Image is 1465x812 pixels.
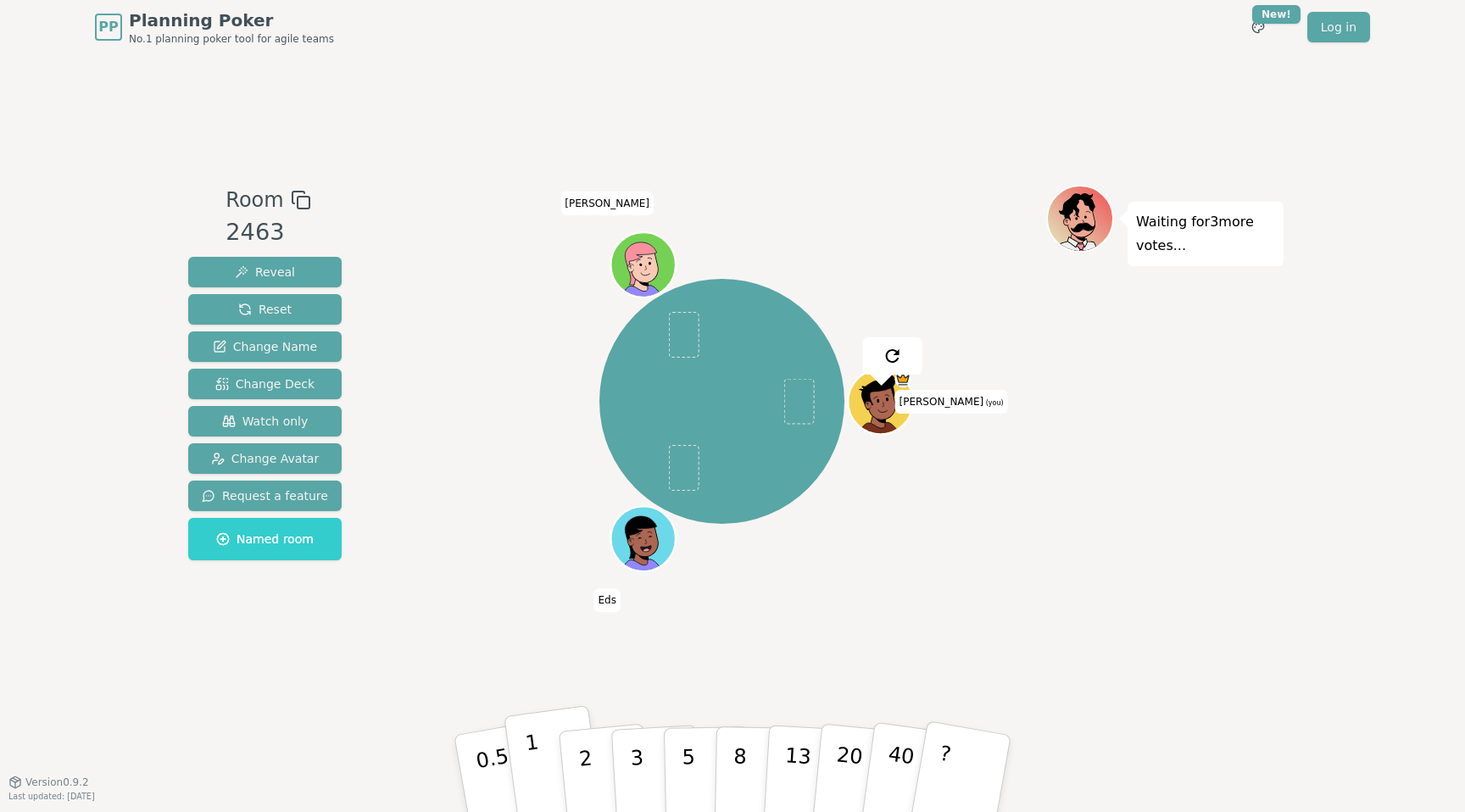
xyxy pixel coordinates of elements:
span: PP [98,17,118,37]
span: Isaac is the host [894,371,911,387]
button: Change Deck [188,369,342,399]
button: Watch only [188,406,342,437]
span: No.1 planning poker tool for agile teams [129,32,334,46]
button: Change Name [188,331,342,362]
span: Request a feature [202,487,328,504]
button: Change Avatar [188,443,342,474]
span: Click to change your name [593,588,620,612]
button: Named room [188,518,342,560]
button: Click to change your avatar [849,371,911,432]
button: New! [1243,12,1273,42]
span: Watch only [222,413,309,430]
span: Change Name [213,338,317,355]
span: Click to change your name [560,191,654,214]
span: Planning Poker [129,8,334,32]
span: Reveal [235,264,295,281]
div: 2463 [226,215,310,250]
a: Log in [1307,12,1370,42]
button: Reveal [188,257,342,287]
div: New! [1252,5,1301,24]
span: Click to change your name [895,390,1008,414]
span: Reset [238,301,292,318]
p: Waiting for 3 more votes... [1136,210,1275,258]
img: reset [882,346,902,366]
span: Last updated: [DATE] [8,792,95,801]
a: PPPlanning PokerNo.1 planning poker tool for agile teams [95,8,334,46]
button: Version0.9.2 [8,776,89,789]
span: Named room [216,531,314,548]
button: Request a feature [188,481,342,511]
span: Change Deck [215,375,315,392]
span: (you) [983,399,1004,407]
span: Room [226,185,283,215]
button: Reset [188,294,342,325]
span: Version 0.9.2 [25,776,89,789]
span: Change Avatar [211,450,320,467]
